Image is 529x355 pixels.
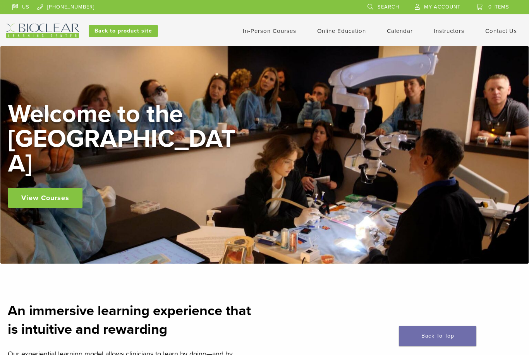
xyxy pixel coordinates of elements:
[387,27,413,34] a: Calendar
[8,302,251,338] strong: An immersive learning experience that is intuitive and rewarding
[378,4,399,10] span: Search
[399,326,476,346] a: Back To Top
[424,4,460,10] span: My Account
[8,188,82,208] a: View Courses
[8,102,240,176] h2: Welcome to the [GEOGRAPHIC_DATA]
[243,27,296,34] a: In-Person Courses
[485,27,517,34] a: Contact Us
[317,27,366,34] a: Online Education
[89,25,158,37] a: Back to product site
[434,27,464,34] a: Instructors
[488,4,509,10] span: 0 items
[6,24,79,38] img: Bioclear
